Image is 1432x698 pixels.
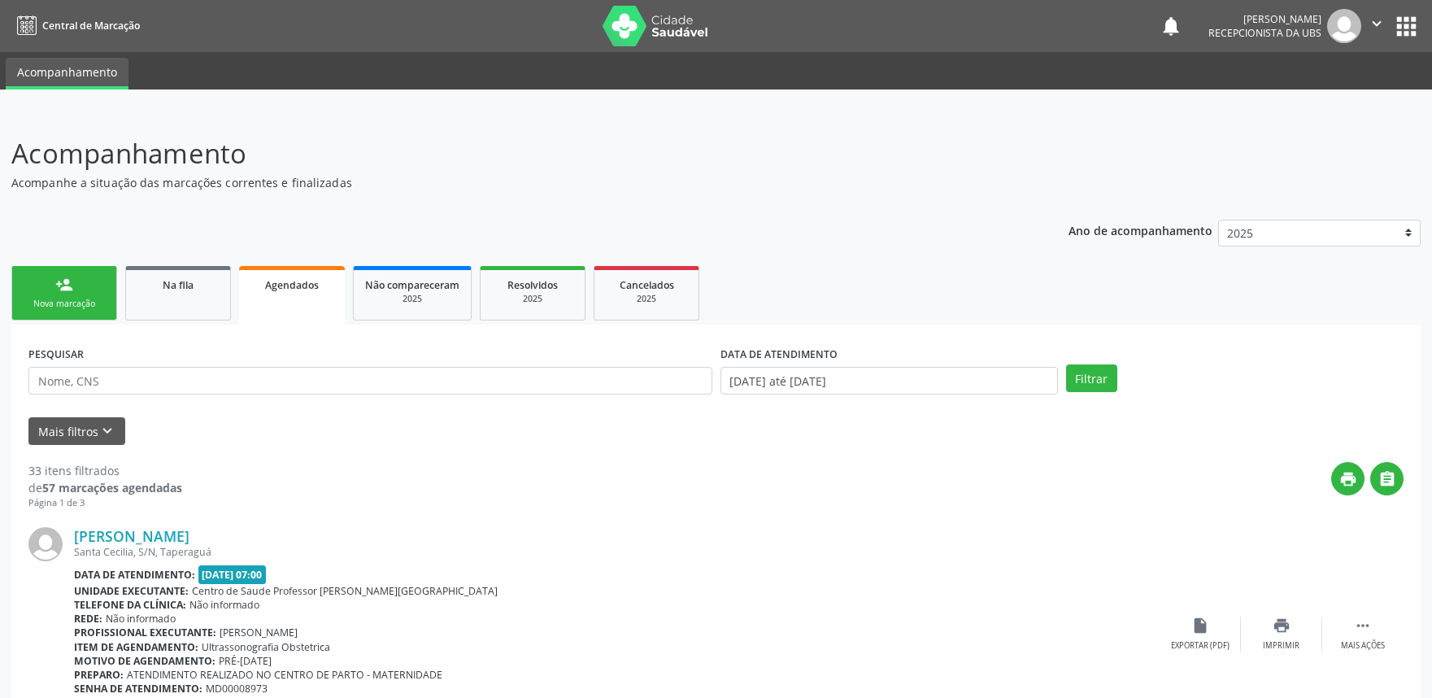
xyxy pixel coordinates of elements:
[1191,617,1209,635] i: insert_drive_file
[1171,640,1230,652] div: Exportar (PDF)
[28,496,182,510] div: Página 1 de 3
[42,480,182,495] strong: 57 marcações agendadas
[74,598,186,612] b: Telefone da clínica:
[74,626,216,639] b: Profissional executante:
[1341,640,1385,652] div: Mais ações
[1361,9,1392,43] button: 
[28,462,182,479] div: 33 itens filtrados
[55,276,73,294] div: person_add
[28,342,84,367] label: PESQUISAR
[1160,15,1182,37] button: notifications
[74,584,189,598] b: Unidade executante:
[192,584,498,598] span: Centro de Saude Professor [PERSON_NAME][GEOGRAPHIC_DATA]
[720,342,838,367] label: DATA DE ATENDIMENTO
[1327,9,1361,43] img: img
[74,640,198,654] b: Item de agendamento:
[1339,470,1357,488] i: print
[1066,364,1117,392] button: Filtrar
[28,367,712,395] input: Nome, CNS
[206,682,268,696] span: MD00008973
[1370,462,1404,495] button: 
[1263,640,1299,652] div: Imprimir
[198,565,267,584] span: [DATE] 07:00
[1354,617,1372,635] i: 
[1273,617,1291,635] i: print
[220,626,298,639] span: [PERSON_NAME]
[74,612,102,626] b: Rede:
[189,598,259,612] span: Não informado
[11,12,140,39] a: Central de Marcação
[492,293,573,305] div: 2025
[74,682,202,696] b: Senha de atendimento:
[11,133,998,174] p: Acompanhamento
[74,527,189,545] a: [PERSON_NAME]
[507,278,558,292] span: Resolvidos
[28,479,182,496] div: de
[74,668,124,682] b: Preparo:
[106,612,176,626] span: Não informado
[11,174,998,191] p: Acompanhe a situação das marcações correntes e finalizadas
[219,654,272,668] span: PRÉ-[DATE]
[74,545,1160,559] div: Santa Cecilia, S/N, Taperaguá
[6,58,128,89] a: Acompanhamento
[1069,220,1212,240] p: Ano de acompanhamento
[24,298,105,310] div: Nova marcação
[365,293,459,305] div: 2025
[620,278,674,292] span: Cancelados
[1331,462,1365,495] button: print
[1368,15,1386,33] i: 
[1208,12,1321,26] div: [PERSON_NAME]
[606,293,687,305] div: 2025
[127,668,442,682] span: ATENDIMENTO REALIZADO NO CENTRO DE PARTO - MATERNIDADE
[163,278,194,292] span: Na fila
[28,527,63,561] img: img
[28,417,125,446] button: Mais filtroskeyboard_arrow_down
[365,278,459,292] span: Não compareceram
[1208,26,1321,40] span: Recepcionista da UBS
[720,367,1058,395] input: Selecione um intervalo
[1378,470,1396,488] i: 
[42,19,140,33] span: Central de Marcação
[265,278,319,292] span: Agendados
[1392,12,1421,41] button: apps
[74,654,215,668] b: Motivo de agendamento:
[98,422,116,440] i: keyboard_arrow_down
[202,640,330,654] span: Ultrassonografia Obstetrica
[74,568,195,582] b: Data de atendimento:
